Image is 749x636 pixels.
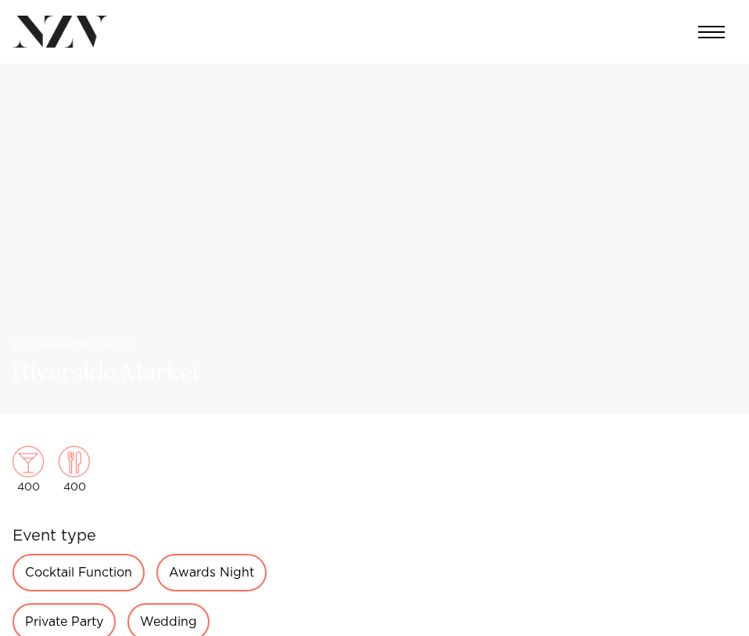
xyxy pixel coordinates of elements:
[13,524,267,548] h6: Event type
[13,554,145,591] div: Cocktail Function
[13,16,108,48] img: nzv-logo.png
[156,554,267,591] div: Awards Night
[59,446,90,493] div: 400
[13,446,44,493] div: 400
[13,446,44,477] img: cocktail.png
[59,446,90,477] img: dining.png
